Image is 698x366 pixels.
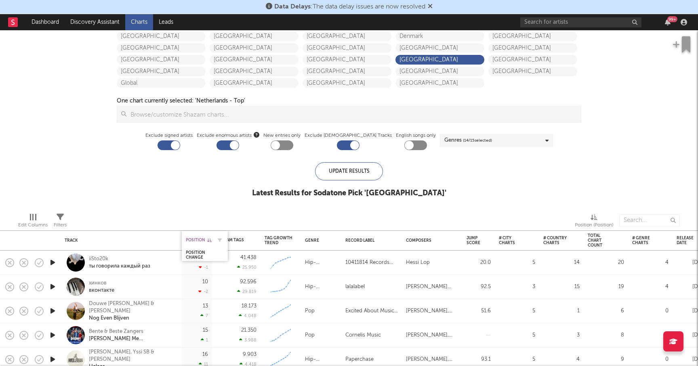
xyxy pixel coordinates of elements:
[89,315,176,322] div: Nog Even Blijven
[499,355,535,364] div: 5
[252,188,446,198] div: Latest Results for Sodatone Pick ' [GEOGRAPHIC_DATA] '
[117,67,206,76] a: [GEOGRAPHIC_DATA]
[303,55,391,65] a: [GEOGRAPHIC_DATA]
[305,258,337,268] div: Hip-Hop/Rap
[575,220,613,230] div: Position (Position)
[303,31,391,41] a: [GEOGRAPHIC_DATA]
[632,258,669,268] div: 4
[345,258,398,268] div: 10411814 Records DK
[201,337,208,343] div: 1
[488,31,577,41] a: [GEOGRAPHIC_DATA]
[463,136,492,145] span: ( 14 / 15 selected)
[254,131,259,138] button: Exclude enormous artists
[153,14,179,30] a: Leads
[237,265,256,270] div: 25.950
[145,131,193,140] label: Exclude signed artists
[203,328,208,333] div: 15
[406,238,454,243] div: Composers
[467,306,491,316] div: 51.6
[588,330,624,340] div: 8
[54,220,67,230] div: Filters
[588,282,624,292] div: 19
[117,31,206,41] a: [GEOGRAPHIC_DATA]
[89,300,176,315] div: Douwe [PERSON_NAME] & [PERSON_NAME]
[543,330,580,340] div: 3
[428,4,433,10] span: Dismiss
[499,330,535,340] div: 5
[543,306,580,316] div: 1
[239,313,256,318] div: 4.048
[444,136,492,145] div: Genres
[632,330,669,340] div: 0
[395,78,484,88] a: [GEOGRAPHIC_DATA]
[117,96,245,106] div: One chart currently selected: ' Netherlands - Top '
[305,238,333,243] div: Genre
[499,306,535,316] div: 5
[210,78,299,88] a: [GEOGRAPHIC_DATA]
[18,210,48,234] div: Edit Columns
[239,337,256,343] div: 3.988
[89,300,176,322] a: Douwe [PERSON_NAME] & [PERSON_NAME]Nog Even Blijven
[588,258,624,268] div: 20
[203,303,208,309] div: 13
[395,67,484,76] a: [GEOGRAPHIC_DATA]
[210,43,299,53] a: [GEOGRAPHIC_DATA]
[345,306,398,316] div: Excited About Music / Breaking Records B.V.
[89,280,114,287] div: хинков
[632,282,669,292] div: 4
[65,14,125,30] a: Discovery Assistant
[588,355,624,364] div: 9
[210,31,299,41] a: [GEOGRAPHIC_DATA]
[216,238,244,243] div: Shazam Tags
[406,258,430,268] div: Hessi Lop
[677,236,697,245] div: Release Date
[117,55,206,65] a: [GEOGRAPHIC_DATA]
[303,43,391,53] a: [GEOGRAPHIC_DATA]
[89,349,176,363] div: [PERSON_NAME], Yssi SB & [PERSON_NAME]
[619,214,680,226] input: Search...
[315,162,383,180] div: Update Results
[395,31,484,41] a: Denmark
[467,355,491,364] div: 93.1
[89,280,114,294] a: хинковвконтакте
[274,4,425,10] span: : The data delay issues are now resolved
[395,55,484,65] a: [GEOGRAPHIC_DATA]
[126,106,581,122] input: Browse/customize Shazam charts...
[632,306,669,316] div: 0
[274,4,311,10] span: Data Delays
[305,330,315,340] div: Pop
[632,355,669,364] div: 0
[89,263,150,270] div: ты говорила каждый раз
[125,14,153,30] a: Charts
[303,67,391,76] a: [GEOGRAPHIC_DATA]
[345,282,365,292] div: lalalabel
[237,289,256,294] div: 29.819
[186,238,212,243] div: Position
[89,328,176,343] a: Bente & Beste Zangers[PERSON_NAME] Me [PERSON_NAME]
[406,282,458,292] div: [PERSON_NAME] [PERSON_NAME]
[305,282,337,292] div: Hip-Hop/Rap
[89,255,150,270] a: iiSto20kты говорила каждый раз
[240,255,256,260] div: 41.438
[243,352,256,357] div: 9.903
[305,131,392,140] label: Exclude [DEMOGRAPHIC_DATA] Tracks
[117,43,206,53] a: [GEOGRAPHIC_DATA]
[488,43,577,53] a: [GEOGRAPHIC_DATA]
[305,306,315,316] div: Pop
[499,236,523,245] div: # City Charts
[240,279,256,284] div: 92.596
[65,238,174,243] div: Track
[197,131,259,140] span: Exclude enormous artists
[89,335,176,343] div: [PERSON_NAME] Me [PERSON_NAME]
[265,236,293,245] div: Tag Growth Trend
[18,220,48,230] div: Edit Columns
[200,313,208,318] div: 7
[216,236,224,244] button: Filter by Position
[396,131,436,140] label: English songs only
[345,355,374,364] div: Paperchase
[395,43,484,53] a: [GEOGRAPHIC_DATA]
[406,306,458,316] div: [PERSON_NAME], [PERSON_NAME], [PERSON_NAME], [PERSON_NAME]
[488,55,577,65] a: [GEOGRAPHIC_DATA]
[406,355,458,364] div: [PERSON_NAME], [PERSON_NAME], [PERSON_NAME], [PERSON_NAME], [PERSON_NAME] [PERSON_NAME], [PERSON_...
[345,330,381,340] div: Cornelis Music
